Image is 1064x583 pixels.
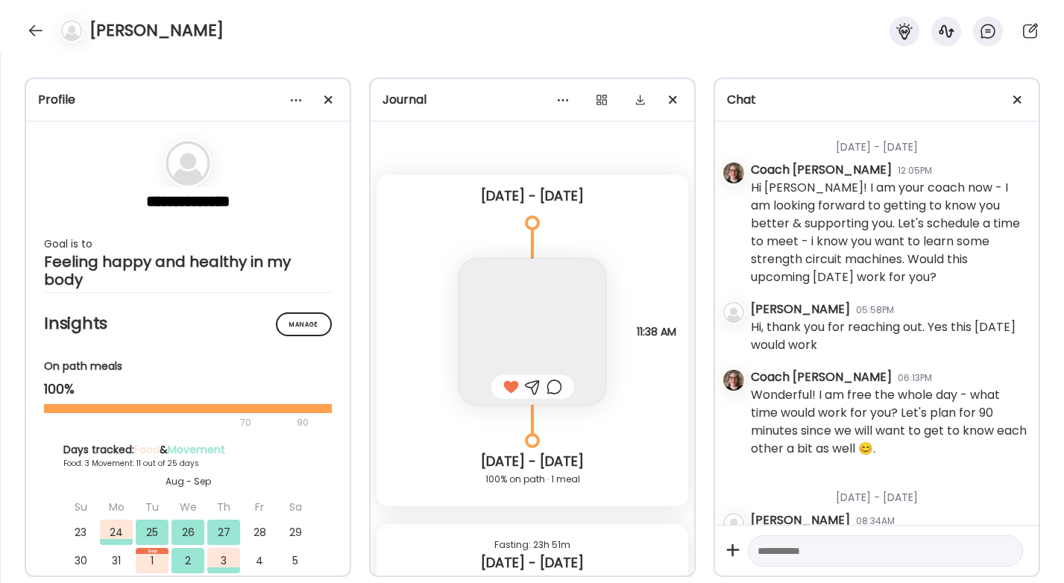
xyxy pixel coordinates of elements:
[243,520,276,545] div: 28
[136,548,169,554] div: Sep
[63,458,312,469] div: Food: 3 Movement: 11 out of 25 days
[751,161,892,179] div: Coach [PERSON_NAME]
[171,520,204,545] div: 26
[44,380,332,398] div: 100%
[751,386,1027,458] div: Wonderful! I am free the whole day - what time would work for you? Let's plan for 90 minutes sinc...
[751,318,1027,354] div: Hi, thank you for reaching out. Yes this [DATE] would work
[243,494,276,520] div: Fr
[723,370,744,391] img: avatars%2FS1wIaVOrFecXUiwOauE1nRadVUk1
[276,312,332,336] div: Manage
[751,472,1027,511] div: [DATE] - [DATE]
[64,548,97,573] div: 30
[388,187,676,205] div: [DATE] - [DATE]
[100,548,133,573] div: 31
[723,163,744,183] img: avatars%2FS1wIaVOrFecXUiwOauE1nRadVUk1
[63,442,312,458] div: Days tracked: &
[64,494,97,520] div: Su
[751,511,850,529] div: [PERSON_NAME]
[207,548,240,573] div: 3
[727,91,1027,109] div: Chat
[388,536,676,554] div: Fasting: 23h 51m
[898,164,932,177] div: 12:05PM
[723,302,744,323] img: bg-avatar-default.svg
[723,513,744,534] img: bg-avatar-default.svg
[38,91,338,109] div: Profile
[171,494,204,520] div: We
[243,548,276,573] div: 4
[168,442,225,457] span: Movement
[279,520,312,545] div: 29
[295,414,310,432] div: 90
[279,548,312,573] div: 5
[44,359,332,374] div: On path meals
[61,20,82,41] img: bg-avatar-default.svg
[751,300,850,318] div: [PERSON_NAME]
[63,475,312,488] div: Aug - Sep
[751,179,1027,286] div: Hi [PERSON_NAME]! I am your coach now - I am looking forward to getting to know you better & supp...
[44,253,332,289] div: Feeling happy and healthy in my body
[44,312,332,335] h2: Insights
[751,368,892,386] div: Coach [PERSON_NAME]
[207,520,240,545] div: 27
[166,141,210,186] img: bg-avatar-default.svg
[44,235,332,253] div: Goal is to
[856,514,895,528] div: 08:34AM
[856,303,894,317] div: 05:58PM
[100,520,133,545] div: 24
[279,494,312,520] div: Sa
[751,122,1027,161] div: [DATE] - [DATE]
[388,554,676,572] div: [DATE] - [DATE]
[637,325,676,338] span: 11:38 AM
[388,470,676,488] div: 100% on path · 1 meal
[100,494,133,520] div: Mo
[136,548,169,573] div: 1
[89,19,224,42] h4: [PERSON_NAME]
[171,548,204,573] div: 2
[136,494,169,520] div: Tu
[64,520,97,545] div: 23
[134,442,160,457] span: Food
[898,371,932,385] div: 06:13PM
[383,91,682,109] div: Journal
[207,494,240,520] div: Th
[136,520,169,545] div: 25
[44,414,292,432] div: 70
[388,453,676,470] div: [DATE] - [DATE]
